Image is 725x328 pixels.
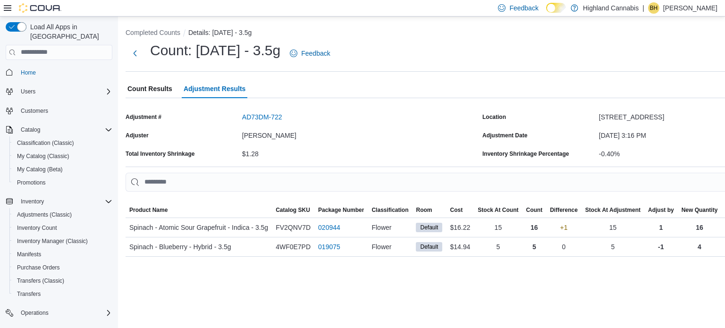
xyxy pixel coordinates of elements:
[420,243,438,251] span: Default
[532,241,536,252] p: 5
[560,222,568,233] p: +1
[126,29,180,36] button: Completed Counts
[582,218,644,237] div: 15
[526,206,543,214] span: Count
[531,222,538,233] p: 16
[126,150,194,158] div: Total Inventory Shrinkage
[21,126,40,134] span: Catalog
[126,202,272,218] button: Product Name
[9,150,116,163] button: My Catalog (Classic)
[482,113,506,121] label: Location
[9,176,116,189] button: Promotions
[659,222,663,233] p: 1
[13,151,73,162] a: My Catalog (Classic)
[446,237,474,256] div: $14.94
[2,306,116,320] button: Operations
[17,124,44,135] button: Catalog
[696,222,703,233] p: 16
[9,235,116,248] button: Inventory Manager (Classic)
[663,2,717,14] p: [PERSON_NAME]
[474,237,522,256] div: 5
[368,202,412,218] button: Classification
[17,166,63,173] span: My Catalog (Beta)
[127,79,172,98] span: Count Results
[21,309,49,317] span: Operations
[658,241,664,252] p: -1
[17,307,52,319] button: Operations
[17,196,112,207] span: Inventory
[17,105,52,117] a: Customers
[17,86,39,97] button: Users
[21,107,48,115] span: Customers
[17,211,72,219] span: Adjustments (Classic)
[582,202,644,218] button: Stock At Adjustment
[13,249,112,260] span: Manifests
[585,206,641,214] span: Stock At Adjustment
[509,3,538,13] span: Feedback
[17,264,60,271] span: Purchase Orders
[371,206,408,214] span: Classification
[276,241,311,252] span: 4WF0E7PD
[126,113,161,121] label: Adjustment #
[13,288,44,300] a: Transfers
[13,262,64,273] a: Purchase Orders
[650,2,658,14] span: BH
[13,249,45,260] a: Manifests
[13,262,112,273] span: Purchase Orders
[126,44,144,63] button: Next
[19,3,61,13] img: Cova
[523,202,547,218] button: Count
[17,67,40,78] a: Home
[21,198,44,205] span: Inventory
[648,2,659,14] div: Bernice Hopkins
[13,235,92,247] a: Inventory Manager (Classic)
[13,275,68,286] a: Transfers (Classic)
[276,206,310,214] span: Catalog SKU
[17,179,46,186] span: Promotions
[13,137,78,149] a: Classification (Classic)
[184,79,245,98] span: Adjustment Results
[21,88,35,95] span: Users
[17,290,41,298] span: Transfers
[17,139,74,147] span: Classification (Classic)
[9,136,116,150] button: Classification (Classic)
[129,222,268,233] span: Spinach - Atomic Sour Grapefruit - Indica - 3.5g
[301,49,330,58] span: Feedback
[17,224,57,232] span: Inventory Count
[126,132,149,139] label: Adjuster
[2,104,116,118] button: Customers
[17,105,112,117] span: Customers
[21,69,36,76] span: Home
[446,218,474,237] div: $16.22
[13,209,76,220] a: Adjustments (Classic)
[9,163,116,176] button: My Catalog (Beta)
[129,241,231,252] span: Spinach - Blueberry - Hybrid - 3.5g
[2,195,116,208] button: Inventory
[17,67,112,78] span: Home
[17,86,112,97] span: Users
[13,209,112,220] span: Adjustments (Classic)
[642,2,644,14] p: |
[13,222,61,234] a: Inventory Count
[644,202,678,218] button: Adjust by
[242,113,282,121] button: AD73DM-722
[17,237,88,245] span: Inventory Manager (Classic)
[13,288,112,300] span: Transfers
[13,222,112,234] span: Inventory Count
[286,44,334,63] a: Feedback
[682,206,718,214] span: New Quantity
[2,85,116,98] button: Users
[9,221,116,235] button: Inventory Count
[13,164,67,175] a: My Catalog (Beta)
[17,277,64,285] span: Transfers (Classic)
[420,223,438,232] span: Default
[583,2,639,14] p: Highland Cannabis
[478,206,518,214] div: Stock At Count
[9,248,116,261] button: Manifests
[129,206,168,214] span: Product Name
[13,177,50,188] a: Promotions
[416,206,432,214] span: Room
[474,218,522,237] div: 15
